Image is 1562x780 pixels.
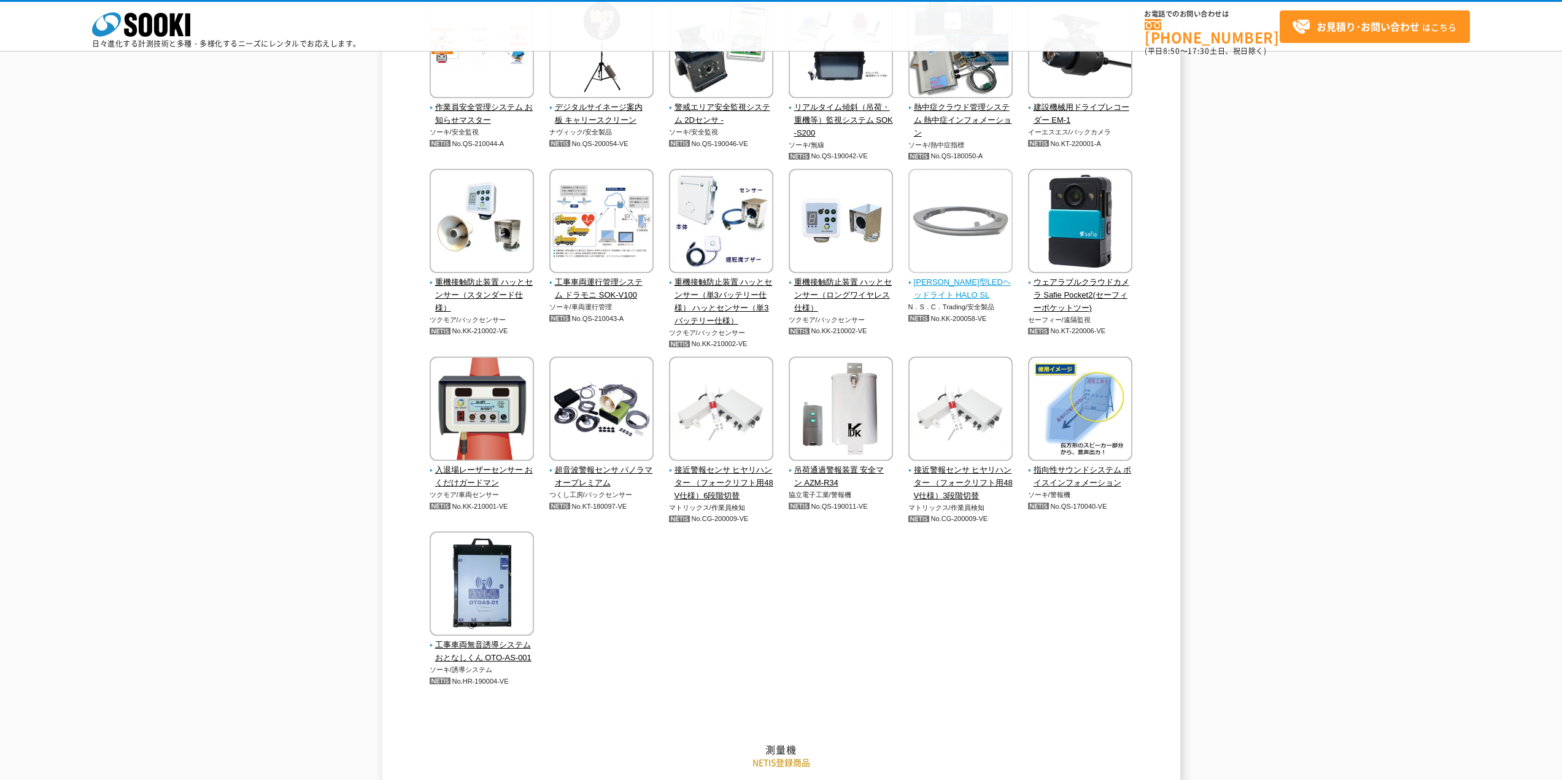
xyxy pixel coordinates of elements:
span: 工事車両運行管理システム ドラモニ SOK-V100 [549,276,654,302]
p: No.KT-220001-A [1028,137,1133,150]
p: No.QS-180050-A [908,150,1013,163]
p: ソーキ/安全監視 [430,127,535,137]
p: 日々進化する計測技術と多種・多様化するニーズにレンタルでお応えします。 [92,40,361,47]
p: ソーキ/警報機 [1028,490,1133,500]
p: N．S．C．Trading/安全製品 [908,302,1013,312]
p: ツクモア/バックセンサー [430,315,535,325]
p: ソーキ/車両運行管理 [549,302,654,312]
p: No.QS-210043-A [549,312,654,325]
a: [PERSON_NAME]型LEDヘッドライト HALO SL [908,265,1013,302]
span: 工事車両無音誘導システム おとなしくん OTO-AS-001 [430,639,535,665]
img: 入退場レーザーセンサー おくだけガードマン [430,357,534,464]
span: 8:50 [1163,45,1180,56]
span: 熱中症クラウド管理システム 熱中症インフォメーション [908,101,1013,139]
span: [PERSON_NAME]型LEDヘッドライト HALO SL [908,276,1013,302]
a: 吊荷通過警報装置 安全マン AZM-R34 [789,453,894,490]
a: 重機接触防止装置 ハッとセンサー（単3バッテリー仕様） ハッとセンサー（単3バッテリー仕様） [669,265,774,328]
a: [PHONE_NUMBER] [1145,19,1280,44]
a: リアルタイム傾斜（吊荷・重機等）監視システム SOK-S200 [789,90,894,140]
a: 工事車両運行管理システム ドラモニ SOK-V100 [549,265,654,302]
img: 重機接触防止装置 ハッとセンサー（単3バッテリー仕様） ハッとセンサー（単3バッテリー仕様） [669,169,773,276]
a: 超音波警報センサ パノラマオープレミアム [549,453,654,490]
p: ツクモア/バックセンサー [789,315,894,325]
span: 重機接触防止装置 ハッとセンサー（スタンダード仕様） [430,276,535,314]
span: (平日 ～ 土日、祝日除く) [1145,45,1266,56]
p: NETIS登録商品 [422,756,1140,769]
p: No.QS-210044-A [430,137,535,150]
p: No.CG-200009-VE [669,512,774,525]
a: 接近警報センサ ヒヤリハンター （フォークリフト用48V仕様）3段階切替 [908,453,1013,503]
p: No.KK-210002-VE [430,325,535,338]
span: 超音波警報センサ パノラマオープレミアム [549,464,654,490]
p: ソーキ/安全監視 [669,127,774,137]
img: 重機接触防止装置 ハッとセンサー（ロングワイヤレス仕様） [789,169,893,276]
p: イーエスエス/バックカメラ [1028,127,1133,137]
a: ウェアラブルクラウドカメラ Safie Pocket2(セーフィーポケットツー) [1028,265,1133,315]
img: 工事車両無音誘導システム おとなしくん OTO-AS-001 [430,531,534,639]
span: 吊荷通過警報装置 安全マン AZM-R34 [789,464,894,490]
img: ウェアラブルクラウドカメラ Safie Pocket2(セーフィーポケットツー) [1028,169,1132,276]
span: 入退場レーザーセンサー おくだけガードマン [430,464,535,490]
strong: お見積り･お問い合わせ [1316,19,1420,34]
img: 超音波警報センサ パノラマオープレミアム [549,357,654,464]
p: ソーキ/誘導システム [430,665,535,675]
span: 17:30 [1188,45,1210,56]
p: No.CG-200009-VE [908,512,1013,525]
p: No.QS-190046-VE [669,137,774,150]
img: 全周型LEDヘッドライト HALO SL [908,169,1013,276]
span: 指向性サウンドシステム ボイスインフォメーション [1028,464,1133,490]
a: デジタルサイネージ案内板 キャリースクリーン [549,90,654,127]
p: ソーキ/熱中症指標 [908,140,1013,150]
a: 重機接触防止装置 ハッとセンサー（ロングワイヤレス仕様） [789,265,894,315]
span: リアルタイム傾斜（吊荷・重機等）監視システム SOK-S200 [789,101,894,139]
span: ウェアラブルクラウドカメラ Safie Pocket2(セーフィーポケットツー) [1028,276,1133,314]
p: No.QS-200054-VE [549,137,654,150]
a: 作業員安全管理システム お知らせマスター [430,90,535,127]
a: 熱中症クラウド管理システム 熱中症インフォメーション [908,90,1013,140]
a: 工事車両無音誘導システム おとなしくん OTO-AS-001 [430,628,535,665]
p: No.KK-210001-VE [430,500,535,513]
span: 建設機械用ドライブレコーダー EM-1 [1028,101,1133,127]
a: 入退場レーザーセンサー おくだけガードマン [430,453,535,490]
span: お電話でのお問い合わせは [1145,10,1280,18]
p: No.QS-190011-VE [789,500,894,513]
p: No.HR-190004-VE [430,675,535,688]
a: 重機接触防止装置 ハッとセンサー（スタンダード仕様） [430,265,535,315]
p: No.KK-210002-VE [789,325,894,338]
p: マトリックス/作業員検知 [908,503,1013,513]
p: つくし工房/バックセンサー [549,490,654,500]
p: No.QS-190042-VE [789,150,894,163]
a: 建設機械用ドライブレコーダー EM-1 [1028,90,1133,127]
img: 吊荷通過警報装置 安全マン AZM-R34 [789,357,893,464]
p: ツクモア/車両センサー [430,490,535,500]
p: No.KT-180097-VE [549,500,654,513]
a: お見積り･お問い合わせはこちら [1280,10,1470,43]
p: ソーキ/無線 [789,140,894,150]
img: 接近警報センサ ヒヤリハンター （フォークリフト用48V仕様）3段階切替 [908,357,1013,464]
p: 協立電子工業/警報機 [789,490,894,500]
p: No.KK-200058-VE [908,312,1013,325]
img: 重機接触防止装置 ハッとセンサー（スタンダード仕様） [430,169,534,276]
p: マトリックス/作業員検知 [669,503,774,513]
p: ナヴィック/安全製品 [549,127,654,137]
span: デジタルサイネージ案内板 キャリースクリーン [549,101,654,127]
span: 接近警報センサ ヒヤリハンター （フォークリフト用48V仕様）6段階切替 [669,464,774,502]
a: 指向性サウンドシステム ボイスインフォメーション [1028,453,1133,490]
p: No.QS-170040-VE [1028,500,1133,513]
span: 接近警報センサ ヒヤリハンター （フォークリフト用48V仕様）3段階切替 [908,464,1013,502]
img: 接近警報センサ ヒヤリハンター （フォークリフト用48V仕様）6段階切替 [669,357,773,464]
span: 重機接触防止装置 ハッとセンサー（ロングワイヤレス仕様） [789,276,894,314]
span: 重機接触防止装置 ハッとセンサー（単3バッテリー仕様） ハッとセンサー（単3バッテリー仕様） [669,276,774,327]
span: 作業員安全管理システム お知らせマスター [430,101,535,127]
a: 接近警報センサ ヒヤリハンター （フォークリフト用48V仕様）6段階切替 [669,453,774,503]
img: 指向性サウンドシステム ボイスインフォメーション [1028,357,1132,464]
p: No.KK-210002-VE [669,338,774,350]
p: セーフィー/遠隔監視 [1028,315,1133,325]
span: 警戒エリア安全監視システム 2Dセンサ - [669,101,774,127]
p: No.KT-220006-VE [1028,325,1133,338]
a: 警戒エリア安全監視システム 2Dセンサ - [669,90,774,127]
span: はこちら [1292,18,1456,36]
h2: 測量機 [422,743,1140,756]
img: 工事車両運行管理システム ドラモニ SOK-V100 [549,169,654,276]
p: ツクモア/バックセンサー [669,328,774,338]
